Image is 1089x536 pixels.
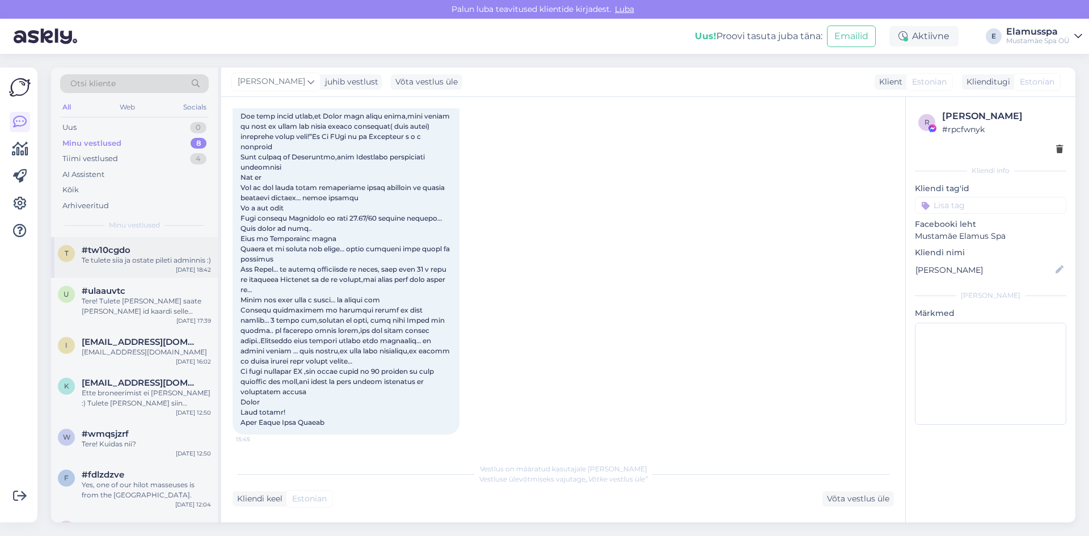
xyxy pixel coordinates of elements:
div: 0 [190,122,206,133]
div: Kliendi keel [233,493,282,505]
span: ivo.sempelson.001@mail.ee [82,337,200,347]
span: Estonian [912,76,947,88]
div: Arhiveeritud [62,200,109,212]
span: Vestlus on määratud kasutajale [PERSON_NAME] [480,465,647,473]
div: Te tulete siia ja ostate pileti adminnis :) [82,255,211,265]
div: [PERSON_NAME] [915,290,1066,301]
span: i [65,341,67,349]
div: Tere! Kuidas nii? [82,439,211,449]
div: Tiimi vestlused [62,153,118,164]
span: u [64,290,69,298]
div: AI Assistent [62,169,104,180]
div: Uus [62,122,77,133]
img: Askly Logo [9,77,31,98]
div: [DATE] 16:02 [176,357,211,366]
div: [DATE] 12:04 [175,500,211,509]
div: Võta vestlus üle [391,74,462,90]
div: juhib vestlust [320,76,378,88]
span: Minu vestlused [109,220,160,230]
div: Klient [875,76,902,88]
p: Kliendi tag'id [915,183,1066,195]
p: Kliendi nimi [915,247,1066,259]
span: Otsi kliente [70,78,116,90]
div: Tere! Tulete [PERSON_NAME] saate [PERSON_NAME] id kaardi selle kasutada [82,296,211,316]
div: Kliendi info [915,166,1066,176]
div: [DATE] 12:50 [176,408,211,417]
p: Mustamäe Elamus Spa [915,230,1066,242]
span: Vestluse ülevõtmiseks vajutage [479,475,648,483]
div: 4 [190,153,206,164]
div: Aktiivne [889,26,959,47]
span: f [64,474,69,482]
div: # rpcfwnyk [942,123,1063,136]
div: [DATE] 18:42 [176,265,211,274]
span: #tw10cgdo [82,245,130,255]
div: Ette broneerimist ei [PERSON_NAME] :) Tulete [PERSON_NAME] siin kasutate enda pileti ära [82,388,211,408]
b: Uus! [695,31,716,41]
div: Mustamäe Spa OÜ [1006,36,1070,45]
span: [PERSON_NAME] [238,75,305,88]
div: Web [117,100,137,115]
span: Luba [611,4,638,14]
span: kreetruus@gmail.com [82,521,200,531]
span: kiisu.miisu112@gmail.com [82,378,200,388]
div: [DATE] 17:39 [176,316,211,325]
span: t [65,249,69,258]
p: Märkmed [915,307,1066,319]
div: All [60,100,73,115]
i: „Võtke vestlus üle” [585,475,648,483]
input: Lisa tag [915,197,1066,214]
input: Lisa nimi [915,264,1053,276]
a: ElamusspaMustamäe Spa OÜ [1006,27,1082,45]
div: Elamusspa [1006,27,1070,36]
div: Võta vestlus üle [822,491,894,507]
div: Proovi tasuta juba täna: [695,29,822,43]
p: Facebooki leht [915,218,1066,230]
div: Minu vestlused [62,138,121,149]
div: [DATE] 12:50 [176,449,211,458]
span: #wmqsjzrf [82,429,129,439]
div: Klienditugi [962,76,1010,88]
span: w [63,433,70,441]
span: k [64,382,69,390]
div: Kõik [62,184,79,196]
span: #fdlzdzve [82,470,124,480]
div: [EMAIL_ADDRESS][DOMAIN_NAME] [82,347,211,357]
div: E [986,28,1002,44]
span: r [925,118,930,126]
button: Emailid [827,26,876,47]
span: Estonian [1020,76,1054,88]
span: Estonian [292,493,327,505]
span: 15:45 [236,435,278,444]
div: Socials [181,100,209,115]
div: [PERSON_NAME] [942,109,1063,123]
div: 8 [191,138,206,149]
span: #ulaauvtc [82,286,125,296]
div: Yes, one of our hilot masseuses is from the [GEOGRAPHIC_DATA]. [82,480,211,500]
